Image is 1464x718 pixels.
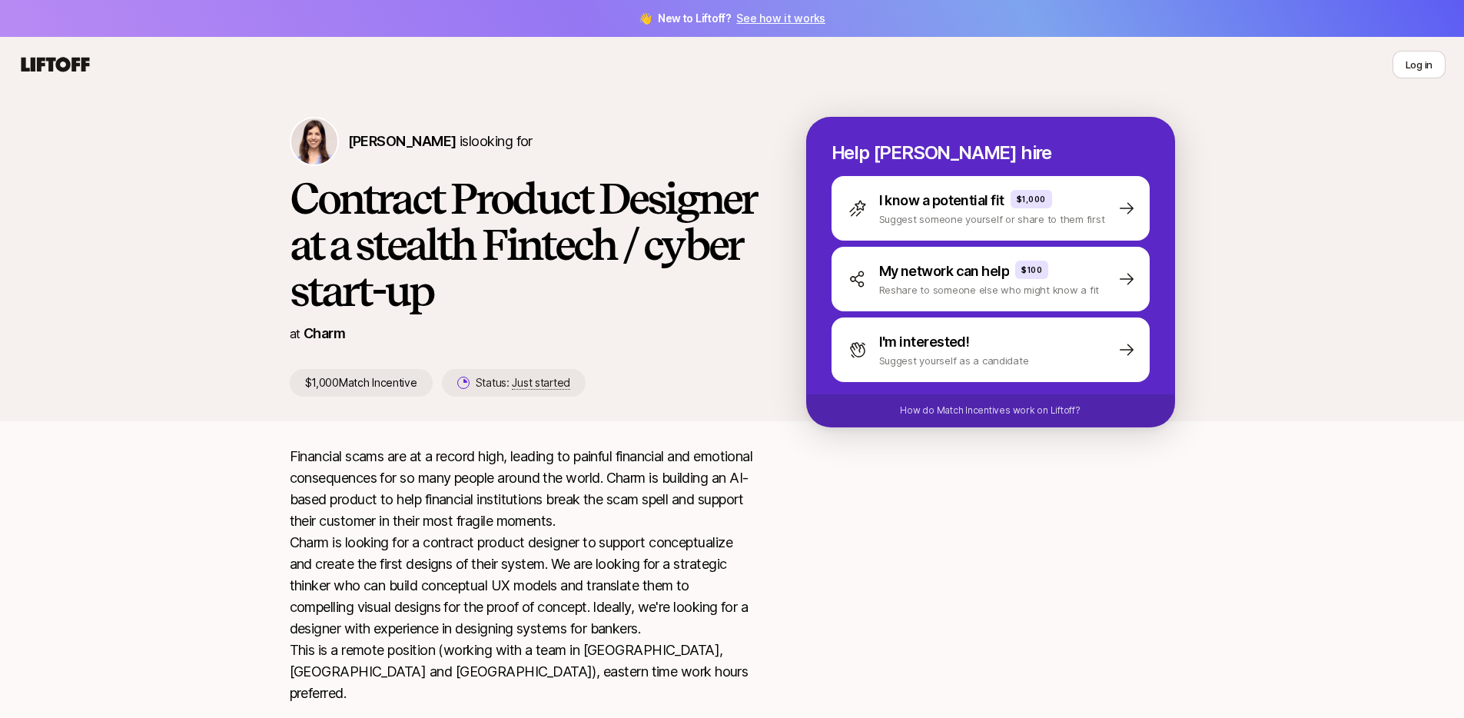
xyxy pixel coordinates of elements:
a: See how it works [736,12,825,25]
p: Reshare to someone else who might know a fit [879,282,1100,298]
p: Suggest yourself as a candidate [879,353,1029,368]
p: $1,000 [1017,193,1046,205]
img: Nili Metuki [291,118,337,165]
p: $1,000 Match Incentive [290,369,433,397]
p: I'm interested! [879,331,970,353]
p: $100 [1021,264,1042,276]
span: 👋 New to Liftoff? [639,9,825,28]
p: Suggest someone yourself or share to them first [879,211,1105,227]
p: Financial scams are at a record high, leading to painful financial and emotional consequences for... [290,446,757,704]
p: How do Match Incentives work on Liftoff? [900,404,1080,417]
p: Charm [304,323,345,344]
span: Just started [512,376,570,390]
p: Status: [476,374,570,392]
p: I know a potential fit [879,190,1004,211]
h1: Contract Product Designer at a stealth Fintech / cyber start-up [290,175,757,314]
button: Log in [1393,51,1446,78]
p: at [290,324,300,344]
p: is looking for [348,131,533,152]
p: Help [PERSON_NAME] hire [832,142,1150,164]
p: My network can help [879,261,1010,282]
span: [PERSON_NAME] [348,133,456,149]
